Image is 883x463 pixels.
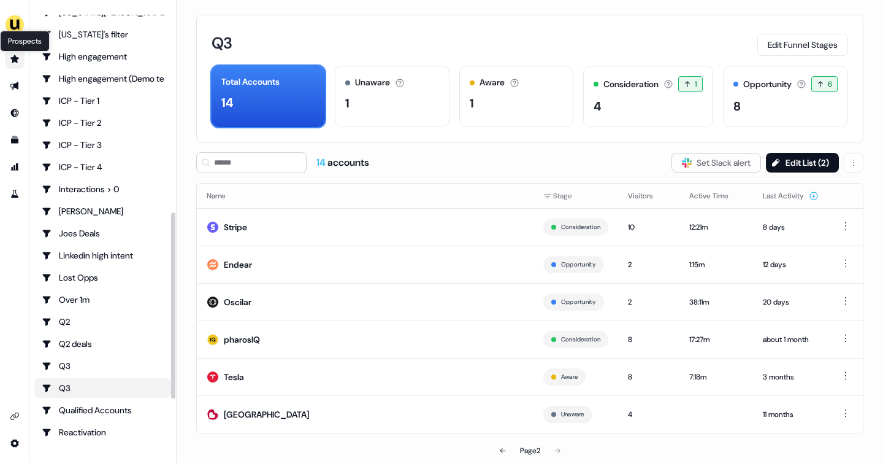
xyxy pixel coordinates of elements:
[5,49,25,69] a: Go to prospects
[224,221,247,233] div: Stripe
[42,249,164,262] div: Linkedin high intent
[766,153,839,173] button: Edit List (2)
[224,333,260,346] div: pharosIQ
[221,93,234,112] div: 14
[34,422,171,442] a: Go to Reactivation
[42,448,164,461] div: Sales alerts
[34,378,171,398] a: Go to Q3
[561,222,600,233] button: Consideration
[316,156,369,169] div: accounts
[695,78,697,90] span: 1
[42,227,164,239] div: Joes Deals
[561,297,596,308] button: Opportunity
[763,259,819,271] div: 12 days
[763,333,819,346] div: about 1 month
[34,246,171,265] a: Go to Linkedin high intent
[763,296,819,308] div: 20 days
[561,259,596,270] button: Opportunity
[34,69,171,88] a: Go to High engagement (Demo testing)
[34,356,171,376] a: Go to Q3
[628,259,670,271] div: 2
[42,271,164,284] div: Lost Opps
[628,371,670,383] div: 8
[42,117,164,129] div: ICP - Tier 2
[628,408,670,421] div: 4
[763,221,819,233] div: 8 days
[628,333,670,346] div: 8
[628,185,668,207] button: Visitors
[561,334,600,345] button: Consideration
[5,434,25,453] a: Go to integrations
[34,400,171,420] a: Go to Qualified Accounts
[345,94,350,112] div: 1
[42,360,164,372] div: Q3
[5,76,25,96] a: Go to outbound experience
[543,190,608,202] div: Stage
[221,76,280,88] div: Total Accounts
[34,113,171,133] a: Go to ICP - Tier 2
[628,221,670,233] div: 10
[5,130,25,150] a: Go to templates
[42,382,164,394] div: Q3
[470,94,474,112] div: 1
[42,183,164,195] div: Interactions > 0
[42,72,164,85] div: High engagement (Demo testing)
[42,338,164,350] div: Q2 deals
[34,25,171,44] a: Go to Georgia's filter
[355,76,390,89] div: Unaware
[34,290,171,309] a: Go to Over 1m
[5,184,25,204] a: Go to experiments
[34,201,171,221] a: Go to JJ Deals
[594,97,602,115] div: 4
[480,76,505,89] div: Aware
[316,156,327,169] span: 14
[42,161,164,173] div: ICP - Tier 4
[42,50,164,63] div: High engagement
[689,185,743,207] button: Active Time
[763,185,819,207] button: Last Activity
[628,296,670,308] div: 2
[689,371,743,383] div: 7:18m
[42,205,164,217] div: [PERSON_NAME]
[34,334,171,354] a: Go to Q2 deals
[42,426,164,438] div: Reactivation
[828,78,832,90] span: 6
[5,103,25,123] a: Go to Inbound
[42,139,164,151] div: ICP - Tier 3
[763,371,819,383] div: 3 months
[34,179,171,199] a: Go to Interactions > 0
[34,268,171,287] a: Go to Lost Opps
[733,97,741,115] div: 8
[561,372,578,383] button: Aware
[689,333,743,346] div: 17:27m
[689,296,743,308] div: 38:11m
[34,47,171,66] a: Go to High engagement
[5,407,25,426] a: Go to integrations
[34,312,171,332] a: Go to Q2
[42,316,164,328] div: Q2
[224,296,251,308] div: Oscilar
[743,78,792,91] div: Opportunity
[34,224,171,243] a: Go to Joes Deals
[42,294,164,306] div: Over 1m
[520,445,540,457] div: Page 2
[671,153,761,173] button: Set Slack alert
[5,157,25,177] a: Go to attribution
[603,78,659,91] div: Consideration
[42,404,164,416] div: Qualified Accounts
[224,371,244,383] div: Tesla
[42,28,164,41] div: [US_STATE]'s filter
[34,157,171,177] a: Go to ICP - Tier 4
[224,259,252,271] div: Endear
[763,408,819,421] div: 11 months
[34,135,171,155] a: Go to ICP - Tier 3
[197,184,533,208] th: Name
[42,95,164,107] div: ICP - Tier 1
[689,221,743,233] div: 12:21m
[224,408,309,421] div: [GEOGRAPHIC_DATA]
[34,91,171,111] a: Go to ICP - Tier 1
[689,259,743,271] div: 1:15m
[561,409,584,420] button: Unaware
[757,34,848,56] button: Edit Funnel Stages
[212,35,232,51] h3: Q3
